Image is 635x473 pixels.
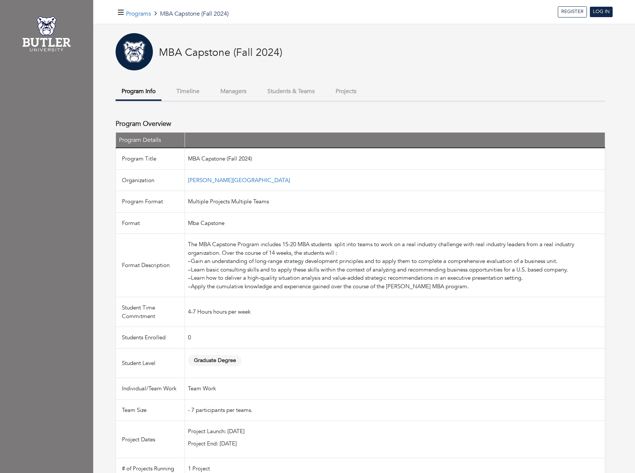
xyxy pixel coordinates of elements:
[116,421,185,458] td: Project Dates
[116,191,185,213] td: Program Format
[214,83,252,99] button: Managers
[126,10,151,18] a: Programs
[185,378,605,400] td: Team Work
[185,191,605,213] td: Multiple Projects Multiple Teams
[188,177,290,184] a: [PERSON_NAME][GEOGRAPHIC_DATA]
[116,120,171,128] h4: Program Overview
[170,83,205,99] button: Timeline
[590,7,613,17] a: LOG IN
[188,355,242,366] span: Graduate Degree
[188,257,602,266] div: –Gain an understanding of long-range strategy development principles and to apply them to complet...
[116,83,161,101] button: Program Info
[116,348,185,378] td: Student Level
[185,212,605,234] td: Mba Capstone
[159,47,282,59] h3: MBA Capstone (Fall 2024)
[188,274,602,282] div: –Learn how to deliver a high-quality situation analysis and value-added strategic recommendations...
[7,13,86,54] img: Butler_logo.png
[116,327,185,349] td: Students Enrolled
[116,297,185,327] td: Student Time Commitment
[188,240,602,257] div: The MBA Capstone Program includes 15-20 MBA students split into teams to work on a real industry ...
[116,399,185,421] td: Team Size
[261,83,321,99] button: Students & Teams
[330,83,362,99] button: Projects
[126,10,229,18] h5: MBA Capstone (Fall 2024)
[188,427,602,436] p: Project Launch: [DATE]
[116,234,185,297] td: Format Description
[116,169,185,191] td: Organization
[188,282,602,291] div: –Apply the cumulative knowledge and experience gained over the course of the [PERSON_NAME] MBA pr...
[188,266,602,274] div: –Learn basic consulting skills and to apply these skills within the context of analyzing and reco...
[116,212,185,234] td: Format
[116,148,185,169] td: Program Title
[185,148,605,169] td: MBA Capstone (Fall 2024)
[116,33,153,70] img: Butler%20Logo.jpeg
[185,399,605,421] td: - 7 participants per teams.
[188,439,602,448] p: Project End: [DATE]
[116,378,185,400] td: Individual/Team Work
[185,327,605,349] td: 0
[116,133,185,148] th: Program Details
[558,6,587,18] a: REGISTER
[185,297,605,327] td: 4-7 Hours hours per week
